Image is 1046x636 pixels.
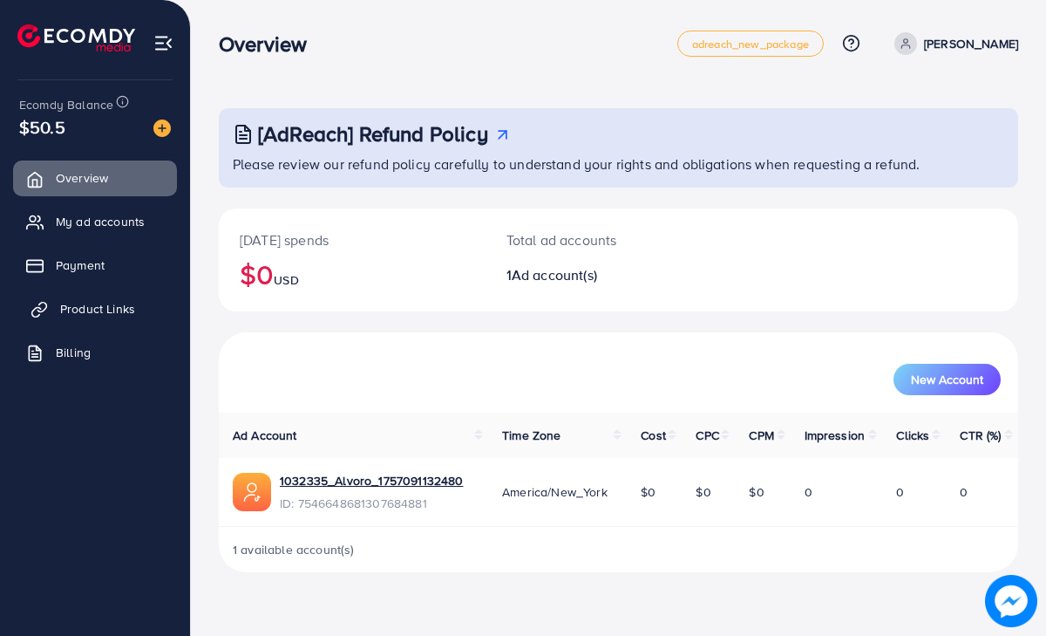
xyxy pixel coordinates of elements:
a: Overview [13,161,177,195]
a: 1032335_Alvoro_1757091132480 [280,472,463,489]
img: logo [17,24,135,51]
span: $0 [641,483,655,501]
a: My ad accounts [13,204,177,239]
span: Payment [56,256,105,274]
span: 0 [896,483,904,501]
span: $0 [749,483,764,501]
span: Time Zone [502,427,560,444]
span: My ad accounts [56,213,145,230]
a: Product Links [13,291,177,326]
h3: Overview [219,31,321,57]
span: Cost [641,427,666,444]
p: [DATE] spends [240,229,465,250]
span: Ad Account [233,427,297,444]
p: [PERSON_NAME] [924,33,1018,54]
span: USD [274,271,298,289]
a: Billing [13,335,177,370]
span: Ecomdy Balance [19,96,113,113]
span: 1 available account(s) [233,541,355,558]
span: $0 [696,483,710,501]
p: Total ad accounts [506,229,664,250]
span: $50.5 [19,114,65,140]
span: Product Links [60,300,135,318]
span: Billing [56,344,91,361]
img: menu [153,33,173,53]
h2: $0 [240,257,465,291]
button: New Account [893,364,1001,395]
a: Payment [13,248,177,283]
h2: 1 [506,267,664,284]
span: CPM [749,427,773,444]
span: 0 [960,483,968,501]
img: ic-ads-acc.e4c84228.svg [233,473,271,511]
span: Impression [805,427,866,444]
span: America/New_York [502,483,608,501]
p: Please review our refund policy carefully to understand your rights and obligations when requesti... [233,154,1008,174]
span: Overview [56,169,108,187]
img: image [153,120,171,137]
a: [PERSON_NAME] [887,32,1018,55]
h3: [AdReach] Refund Policy [258,121,488,147]
span: Clicks [896,427,929,444]
span: CTR (%) [960,427,1001,444]
span: New Account [911,373,983,386]
span: CPC [696,427,718,444]
a: adreach_new_package [677,31,824,57]
span: Ad account(s) [512,265,597,284]
span: ID: 7546648681307684881 [280,495,463,512]
span: adreach_new_package [692,38,809,50]
img: image [985,575,1037,627]
span: 0 [805,483,812,501]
